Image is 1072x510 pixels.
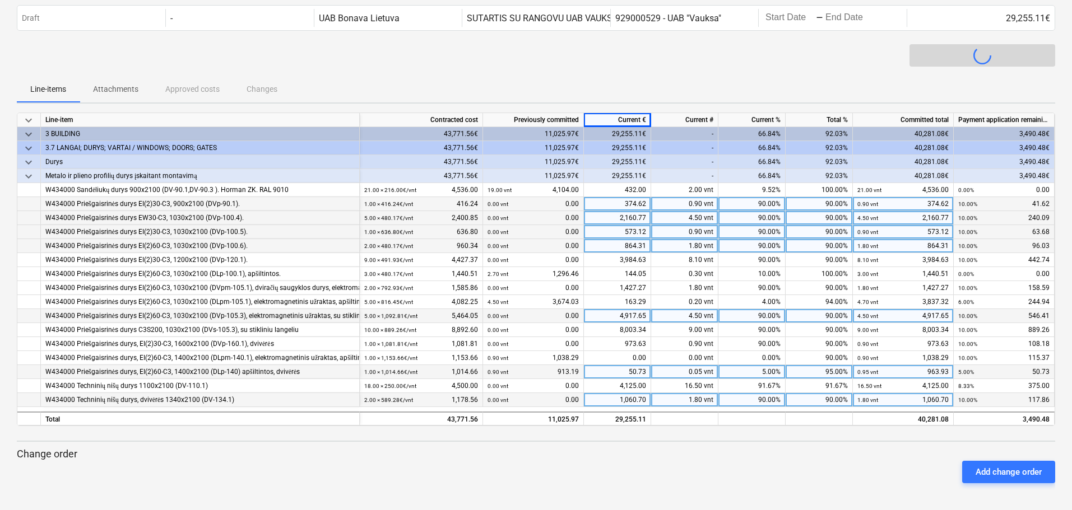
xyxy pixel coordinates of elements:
[786,393,853,407] div: 90.00%
[488,341,508,347] small: 0.00 vnt
[584,281,651,295] div: 1,427.27
[45,337,355,351] div: W434000 Priešgaisrinės durys, EI(2)30-C3, 1600x2100 (DVp-160.1), dvivėrės
[857,313,878,319] small: 4.50 vnt
[958,201,977,207] small: 10.00%
[651,155,718,169] div: -
[853,155,954,169] div: 40,281.08€
[651,183,718,197] div: 2.00 vnt
[584,379,651,393] div: 4,125.00
[483,113,584,127] div: Previously committed
[907,9,1055,27] div: 29,255.11€
[958,369,974,375] small: 5.00%
[958,239,1050,253] div: 96.03
[857,253,949,267] div: 3,984.63
[488,295,579,309] div: 3,674.03
[364,337,478,351] div: 1,081.81
[364,211,478,225] div: 2,400.85
[364,295,478,309] div: 4,082.25
[45,379,355,393] div: W434000 Techninių nišų durys 1100x2100 (DV-110.1)
[364,355,417,361] small: 1.00 × 1,153.66€ / vnt
[718,113,786,127] div: Current %
[958,229,977,235] small: 10.00%
[364,313,417,319] small: 5.00 × 1,092.81€ / vnt
[651,127,718,141] div: -
[45,197,355,211] div: W434000 Priešgaisrinės durys EI(2)30-C3, 900x2100 (DVp-90.1).
[584,211,651,225] div: 2,160.77
[958,309,1050,323] div: 546.41
[853,113,954,127] div: Committed total
[483,127,584,141] div: 11,025.97€
[651,337,718,351] div: 0.90 vnt
[467,13,697,24] div: SUTARTIS SU RANGOVU UAB VAUKSA Nr. LT-20250312-55
[364,393,478,407] div: 1,178.56
[857,243,878,249] small: 1.80 vnt
[958,211,1050,225] div: 240.09
[651,113,718,127] div: Current #
[45,155,355,169] div: Durys
[857,267,949,281] div: 1,440.51
[651,253,718,267] div: 8.10 vnt
[958,355,977,361] small: 10.00%
[364,299,413,305] small: 5.00 × 816.45€ / vnt
[958,299,974,305] small: 6.00%
[958,285,977,291] small: 10.00%
[958,365,1050,379] div: 50.73
[45,393,355,407] div: W434000 Techninių nišų durys, dvivėrės 1340x2100 (DV-134.1)
[718,169,786,183] div: 66.84%
[488,229,508,235] small: 0.00 vnt
[958,341,977,347] small: 10.00%
[364,327,416,333] small: 10.00 × 889.26€ / vnt
[45,183,355,197] div: W434000 Sandėliukų durys 900x2100 (DV-90.1,DV-90.3 ). Horman ZK. RAL 9010
[319,13,400,24] div: UAB Bonava Lietuva
[584,323,651,337] div: 8,003.34
[483,169,584,183] div: 11,025.97€
[958,337,1050,351] div: 108.18
[651,197,718,211] div: 0.90 vnt
[360,155,483,169] div: 43,771.56€
[364,309,478,323] div: 5,464.05
[45,225,355,239] div: W434000 Priešgaisrinės durys EI(2)30-C3, 1030x2100 (DVp-100.5).
[488,243,508,249] small: 0.00 vnt
[651,295,718,309] div: 0.20 vnt
[958,197,1050,211] div: 41.62
[45,351,355,365] div: W434000 Priešgaisrinės durys, EI(2)60-C3, 1400x2100 (DLpm-140.1), elektromagnetinis užraktas, apš...
[857,337,949,351] div: 973.63
[958,187,974,193] small: 0.00%
[718,211,786,225] div: 90.00%
[488,397,508,403] small: 0.00 vnt
[958,313,977,319] small: 10.00%
[364,267,478,281] div: 1,440.51
[857,211,949,225] div: 2,160.77
[364,229,413,235] small: 1.00 × 636.80€ / vnt
[718,127,786,141] div: 66.84%
[786,197,853,211] div: 90.00%
[958,351,1050,365] div: 115.37
[786,351,853,365] div: 90.00%
[857,379,949,393] div: 4,125.00
[488,187,512,193] small: 19.00 vnt
[958,295,1050,309] div: 244.94
[857,323,949,337] div: 8,003.34
[853,127,954,141] div: 40,281.08€
[954,113,1055,127] div: Payment application remaining
[364,253,478,267] div: 4,427.37
[364,183,478,197] div: 4,536.00
[584,155,651,169] div: 29,255.11€
[488,281,579,295] div: 0.00
[364,341,417,347] small: 1.00 × 1,081.81€ / vnt
[954,169,1055,183] div: 3,490.48€
[488,365,579,379] div: 913.19
[857,285,878,291] small: 1.80 vnt
[786,323,853,337] div: 90.00%
[718,239,786,253] div: 90.00%
[786,183,853,197] div: 100.00%
[488,267,579,281] div: 1,296.46
[584,309,651,323] div: 4,917.65
[488,253,579,267] div: 0.00
[488,351,579,365] div: 1,038.29
[651,379,718,393] div: 16.50 vnt
[958,215,977,221] small: 10.00%
[488,197,579,211] div: 0.00
[584,267,651,281] div: 144.05
[786,211,853,225] div: 90.00%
